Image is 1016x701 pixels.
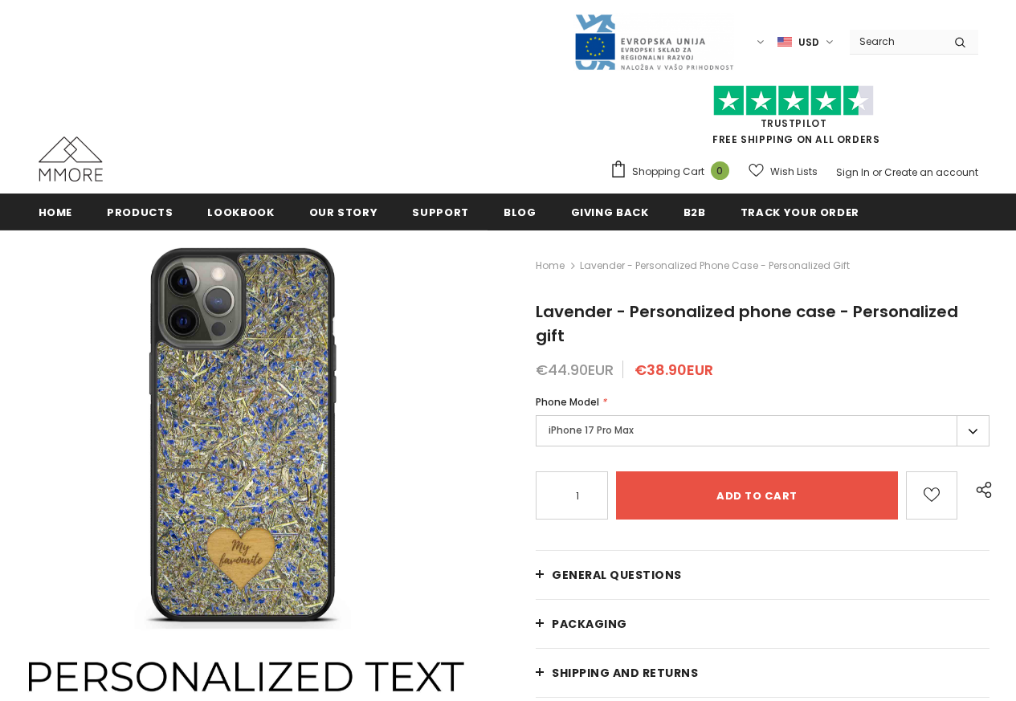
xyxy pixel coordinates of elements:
[741,194,859,230] a: Track your order
[504,194,537,230] a: Blog
[761,116,827,130] a: Trustpilot
[207,205,274,220] span: Lookbook
[741,205,859,220] span: Track your order
[309,205,378,220] span: Our Story
[412,205,469,220] span: support
[536,415,989,446] label: iPhone 17 Pro Max
[683,194,706,230] a: B2B
[536,551,989,599] a: General Questions
[711,161,729,180] span: 0
[749,157,818,185] a: Wish Lists
[610,160,737,184] a: Shopping Cart 0
[571,205,649,220] span: Giving back
[536,360,614,380] span: €44.90EUR
[634,360,713,380] span: €38.90EUR
[107,205,173,220] span: Products
[573,35,734,48] a: Javni Razpis
[571,194,649,230] a: Giving back
[610,92,978,146] span: FREE SHIPPING ON ALL ORDERS
[39,194,73,230] a: Home
[39,205,73,220] span: Home
[580,256,850,275] span: Lavender - Personalized phone case - Personalized gift
[536,600,989,648] a: PACKAGING
[536,395,599,409] span: Phone Model
[872,165,882,179] span: or
[536,256,565,275] a: Home
[777,35,792,49] img: USD
[412,194,469,230] a: support
[552,616,627,632] span: PACKAGING
[504,205,537,220] span: Blog
[713,85,874,116] img: Trust Pilot Stars
[573,13,734,71] img: Javni Razpis
[836,165,870,179] a: Sign In
[884,165,978,179] a: Create an account
[552,567,682,583] span: General Questions
[616,471,898,520] input: Add to cart
[207,194,274,230] a: Lookbook
[309,194,378,230] a: Our Story
[536,300,958,347] span: Lavender - Personalized phone case - Personalized gift
[798,35,819,51] span: USD
[536,649,989,697] a: Shipping and returns
[850,30,942,53] input: Search Site
[632,164,704,180] span: Shopping Cart
[107,194,173,230] a: Products
[552,665,698,681] span: Shipping and returns
[683,205,706,220] span: B2B
[770,164,818,180] span: Wish Lists
[39,137,103,181] img: MMORE Cases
